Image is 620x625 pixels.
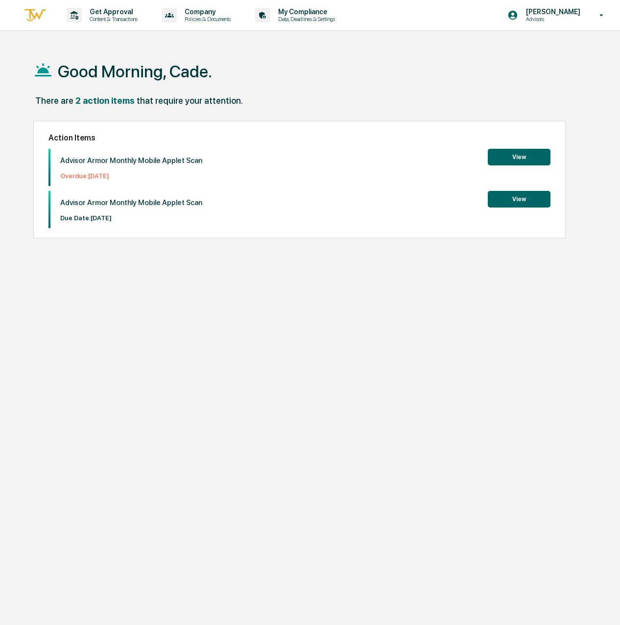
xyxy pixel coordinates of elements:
p: [PERSON_NAME] [518,8,585,16]
p: Overdue: [DATE] [60,172,202,180]
div: 2 action items [75,95,135,106]
a: View [488,152,550,161]
p: Advisor Armor Monthly Mobile Applet Scan [60,156,202,165]
p: My Compliance [270,8,340,16]
h1: Good Morning, Cade. [58,62,212,81]
div: There are [35,95,73,106]
h2: Action Items [48,133,550,142]
p: Data, Deadlines & Settings [270,16,340,23]
p: Advisors [518,16,585,23]
button: View [488,191,550,208]
p: Content & Transactions [82,16,143,23]
p: Company [177,8,236,16]
div: that require your attention. [137,95,243,106]
button: View [488,149,550,165]
a: View [488,194,550,203]
p: Policies & Documents [177,16,236,23]
p: Advisor Armor Monthly Mobile Applet Scan [60,198,202,207]
p: Get Approval [82,8,143,16]
p: Due Date: [DATE] [60,214,202,222]
img: logo [24,7,47,23]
